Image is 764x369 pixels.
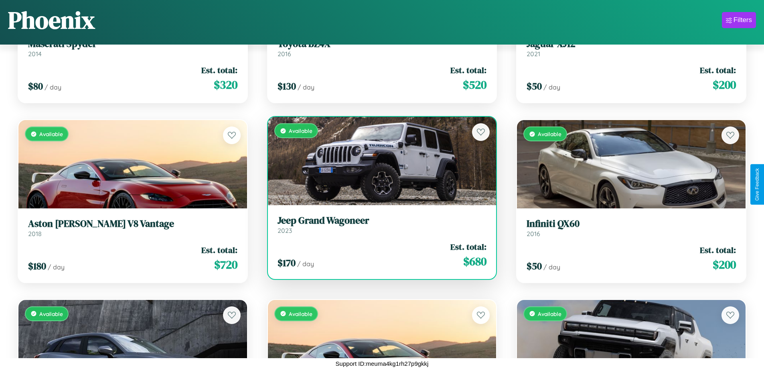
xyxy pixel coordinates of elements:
span: / day [298,83,314,91]
a: Maserati Spyder2014 [28,38,237,58]
a: Jeep Grand Wagoneer2023 [278,215,487,234]
span: $ 50 [527,259,542,273]
span: Available [538,130,561,137]
span: $ 200 [713,257,736,273]
span: 2016 [527,230,540,238]
span: Available [39,310,63,317]
span: $ 720 [214,257,237,273]
span: Available [538,310,561,317]
h1: Phoenix [8,4,95,37]
span: / day [297,260,314,268]
span: Est. total: [700,244,736,256]
span: $ 50 [527,80,542,93]
span: 2023 [278,226,292,234]
a: Aston [PERSON_NAME] V8 Vantage2018 [28,218,237,238]
span: $ 520 [463,77,486,93]
span: Available [289,127,312,134]
span: 2014 [28,50,42,58]
a: Toyota bZ4X2016 [278,38,487,58]
span: Est. total: [700,64,736,76]
span: $ 680 [463,253,486,269]
span: 2021 [527,50,540,58]
h3: Jeep Grand Wagoneer [278,215,487,226]
span: / day [543,83,560,91]
div: Give Feedback [754,168,760,201]
div: Filters [734,16,752,24]
button: Filters [722,12,756,28]
span: Est. total: [201,64,237,76]
span: Available [289,310,312,317]
a: Infiniti QX602016 [527,218,736,238]
h3: Aston [PERSON_NAME] V8 Vantage [28,218,237,230]
span: Est. total: [201,244,237,256]
h3: Infiniti QX60 [527,218,736,230]
span: $ 80 [28,80,43,93]
span: 2018 [28,230,42,238]
span: Est. total: [450,64,486,76]
span: 2016 [278,50,291,58]
span: Available [39,130,63,137]
span: $ 170 [278,256,296,269]
a: Jaguar XJ122021 [527,38,736,58]
span: $ 180 [28,259,46,273]
span: / day [45,83,61,91]
p: Support ID: meuma4kg1rh27p9gkkj [336,358,429,369]
span: Est. total: [450,241,486,253]
span: / day [48,263,65,271]
span: / day [543,263,560,271]
span: $ 130 [278,80,296,93]
span: $ 320 [214,77,237,93]
span: $ 200 [713,77,736,93]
